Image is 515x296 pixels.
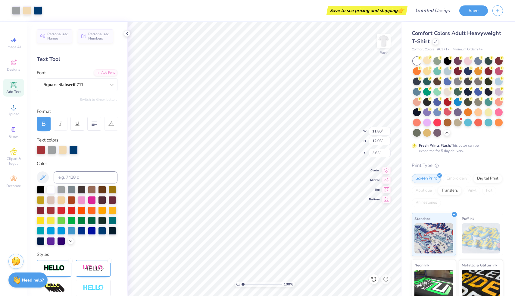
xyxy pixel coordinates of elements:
span: Standard [414,215,430,222]
span: Personalized Numbers [88,32,110,40]
span: Greek [9,134,18,139]
div: Embroidery [443,174,471,183]
img: Negative Space [83,285,104,291]
label: Font [37,69,46,76]
span: Metallic & Glitter Ink [462,262,497,268]
span: Neon Ink [414,262,429,268]
div: Back [380,50,388,56]
span: Designs [7,67,20,72]
span: Middle [369,178,380,182]
img: Puff Ink [462,223,501,253]
label: Text colors [37,137,58,144]
div: Text Tool [37,55,117,63]
div: Print Type [412,162,503,169]
img: Shadow [83,265,104,272]
input: e.g. 7428 c [54,171,117,183]
span: # C1717 [437,47,450,52]
div: Format [37,108,118,115]
strong: Fresh Prints Flash: [419,143,451,148]
span: Minimum Order: 24 + [453,47,483,52]
span: Decorate [6,183,21,188]
img: Standard [414,223,453,253]
span: 👉 [398,7,404,14]
img: Stroke [44,265,65,272]
div: Screen Print [412,174,441,183]
span: Personalized Names [47,32,69,40]
span: Image AI [7,45,21,49]
span: Center [369,168,380,173]
input: Untitled Design [410,5,455,17]
div: Color [37,160,117,167]
strong: Need help? [22,277,44,283]
button: Save [459,5,488,16]
div: Rhinestones [412,198,441,207]
img: Back [378,35,390,47]
div: Foil [482,186,496,195]
div: Transfers [438,186,462,195]
span: Add Text [6,89,21,94]
span: Bottom [369,197,380,202]
img: 3d Illusion [44,283,65,293]
div: Vinyl [463,186,480,195]
div: Digital Print [473,174,502,183]
div: Applique [412,186,436,195]
span: 100 % [284,282,293,287]
span: Upload [8,112,20,116]
div: Add Font [94,69,117,76]
div: This color can be expedited for 5 day delivery. [419,143,493,154]
span: Puff Ink [462,215,474,222]
div: Save to see pricing and shipping [328,6,406,15]
span: Top [369,188,380,192]
div: Styles [37,251,117,258]
button: Switch to Greek Letters [80,97,117,102]
span: Comfort Colors Adult Heavyweight T-Shirt [412,30,501,45]
span: Clipart & logos [3,156,24,166]
span: Comfort Colors [412,47,434,52]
